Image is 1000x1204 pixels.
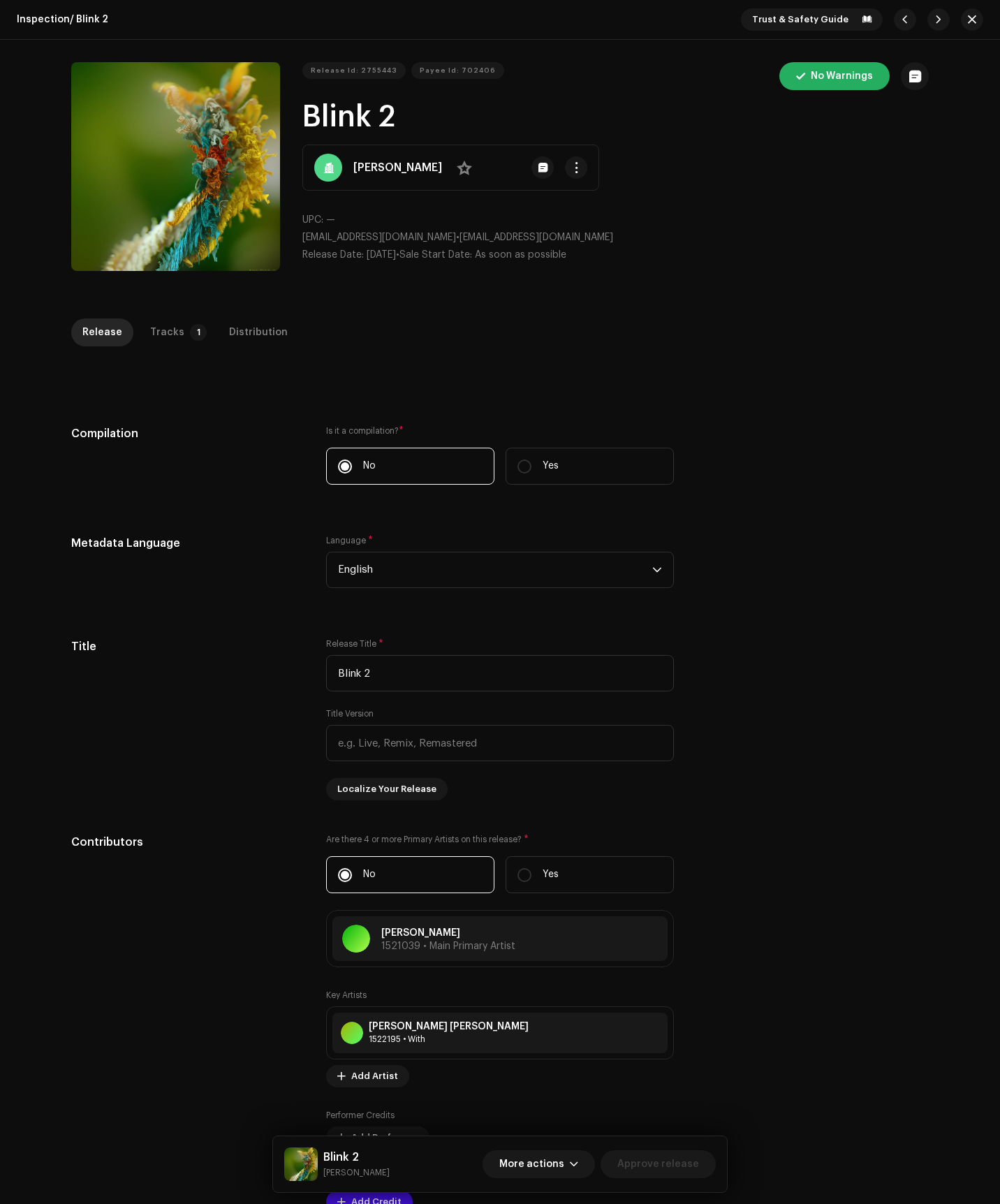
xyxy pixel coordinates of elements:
h5: Contributors [71,834,304,851]
p: Yes [543,459,559,473]
h5: Compilation [71,425,304,442]
label: Language [326,535,373,546]
span: [DATE] [367,250,396,260]
span: Localize Your Release [337,775,436,803]
span: Add Artist [351,1062,398,1090]
button: Add Performer [326,1126,429,1149]
span: As soon as possible [475,250,566,260]
span: — [326,215,335,225]
label: Performer Credits [326,1110,395,1121]
p: Yes [543,867,559,882]
span: More actions [499,1150,564,1178]
span: [EMAIL_ADDRESS][DOMAIN_NAME] [302,233,456,242]
span: English [338,552,652,587]
small: Blink 2 [323,1166,390,1180]
p: [PERSON_NAME] [381,926,515,941]
div: [PERSON_NAME] [PERSON_NAME] [369,1021,529,1032]
div: Distribution [229,318,288,346]
span: Release Date: [302,250,364,260]
h5: Metadata Language [71,535,304,552]
label: Release Title [326,638,383,649]
span: • [302,250,399,260]
h5: Title [71,638,304,655]
p: No [363,459,376,473]
span: Approve release [617,1150,699,1178]
span: UPC: [302,215,323,225]
strong: [PERSON_NAME] [353,159,442,176]
h5: Blink 2 [323,1149,390,1166]
p: No [363,867,376,882]
label: Are there 4 or more Primary Artists on this release? [326,834,674,845]
h1: Blink 2 [302,101,929,133]
input: e.g. My Great Song [326,655,674,691]
img: 2e4f255d-f9f4-4aff-839c-49fd23540cbf [284,1147,318,1181]
span: Sale Start Date: [399,250,472,260]
button: Payee Id: 702406 [411,62,504,79]
div: With [369,1034,529,1045]
span: Payee Id: 702406 [420,57,496,85]
div: dropdown trigger [652,552,662,587]
button: Add Artist [326,1065,409,1087]
span: Release Id: 2755443 [311,57,397,85]
button: More actions [483,1150,595,1178]
input: e.g. Live, Remix, Remastered [326,725,674,761]
p: • [302,230,929,245]
label: Key Artists [326,990,367,1001]
button: Release Id: 2755443 [302,62,406,79]
button: Localize Your Release [326,778,448,800]
label: Title Version [326,708,374,719]
span: [EMAIL_ADDRESS][DOMAIN_NAME] [459,233,613,242]
span: 1521039 • Main Primary Artist [381,941,515,951]
button: Approve release [601,1150,716,1178]
label: Is it a compilation? [326,425,674,436]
